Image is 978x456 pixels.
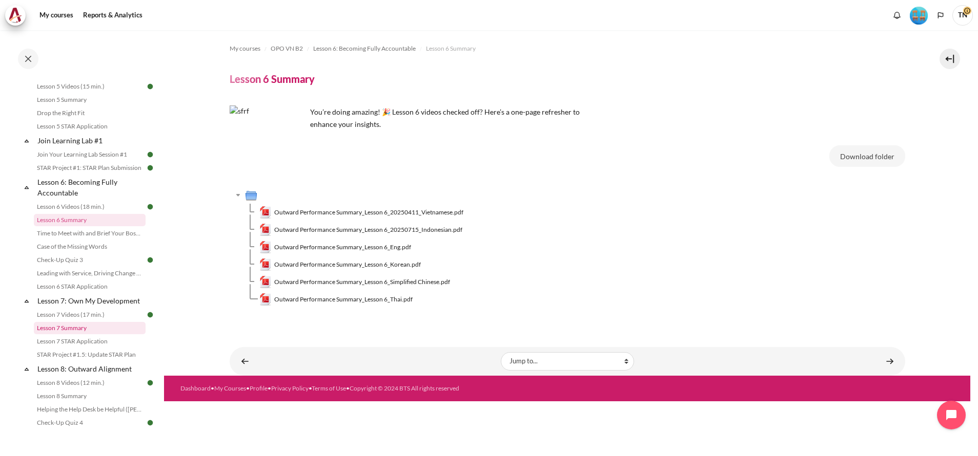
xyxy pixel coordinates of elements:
a: Lesson 6 Videos (18 min.) [34,201,146,213]
a: Architeck Architeck [5,5,31,26]
a: Lesson 7 Summary [34,322,146,334]
a: Helping the Help Desk be Helpful ([PERSON_NAME]'s Story) [34,403,146,416]
a: ◄ Lesson 6 Videos (18 min.) [235,351,255,371]
a: Lesson 8 Videos (12 min.) [34,377,146,389]
a: Join Learning Lab #1 [36,134,146,147]
a: Outward Performance Summary_Lesson 6_20250411_Vietnamese.pdfOutward Performance Summary_Lesson 6_... [259,206,464,219]
img: Done [146,82,155,91]
a: Reports & Analytics [79,5,146,26]
a: Case of the Missing Words [34,241,146,253]
img: Done [146,378,155,387]
span: Outward Performance Summary_Lesson 6_Simplified Chinese.pdf [274,277,450,287]
a: Join Your Learning Lab Session #1 [34,148,146,161]
img: Done [146,150,155,159]
a: Lesson 6: Becoming Fully Accountable [36,175,146,200]
span: OPO VN B2 [271,44,303,53]
img: Outward Performance Summary_Lesson 6_Korean.pdf [259,258,272,271]
a: Leading with Service, Driving Change (Pucknalin's Story) [34,267,146,279]
a: Lesson 6 Summary [34,214,146,226]
a: OPO VN B2 [271,42,303,55]
section: Content [164,30,970,376]
nav: Navigation bar [230,40,905,57]
a: Dashboard [180,384,211,392]
span: Collapse [22,364,32,374]
span: Outward Performance Summary_Lesson 6_Thai.pdf [274,295,413,304]
span: Collapse [22,296,32,306]
a: User menu [952,5,973,26]
a: My courses [230,42,260,55]
span: Outward Performance Summary_Lesson 6_20250411_Vietnamese.pdf [274,208,463,217]
button: Languages [933,8,948,23]
a: Lesson 7 Videos (17 min.) [34,309,146,321]
a: Outward Performance Summary_Lesson 6_Simplified Chinese.pdfOutward Performance Summary_Lesson 6_S... [259,276,451,288]
img: Outward Performance Summary_Lesson 6_20250715_Indonesian.pdf [259,224,272,236]
a: Copyright © 2024 BTS All rights reserved [350,384,459,392]
a: Check-Up Quiz 4 [34,417,146,429]
a: Privacy Policy [271,384,309,392]
a: Time to Meet with and Brief Your Boss #1 ► [880,351,900,371]
span: My courses [230,44,260,53]
a: Drop the Right Fit [34,107,146,119]
a: Level #4 [906,6,932,25]
button: Download folder [829,145,905,167]
a: Outward Performance Summary_Lesson 6_Thai.pdfOutward Performance Summary_Lesson 6_Thai.pdf [259,293,413,306]
span: Outward Performance Summary_Lesson 6_Korean.pdf [274,260,421,269]
a: My Courses [214,384,246,392]
a: Lesson 6 Summary [426,42,476,55]
a: Terms of Use [312,384,346,392]
img: Outward Performance Summary_Lesson 6_Eng.pdf [259,241,272,253]
a: Profile [250,384,268,392]
img: Done [146,202,155,211]
div: Show notification window with no new notifications [889,8,905,23]
a: Lesson 7 STAR Application [34,335,146,348]
a: Lesson 5 Summary [34,94,146,106]
span: Outward Performance Summary_Lesson 6_20250715_Indonesian.pdf [274,225,462,234]
span: Lesson 6 Summary [426,44,476,53]
a: Outward Performance Summary_Lesson 6_Korean.pdfOutward Performance Summary_Lesson 6_Korean.pdf [259,258,421,271]
img: Outward Performance Summary_Lesson 6_20250411_Vietnamese.pdf [259,206,272,219]
a: Lesson 5 STAR Application [34,120,146,133]
a: Outward Performance Summary_Lesson 6_20250715_Indonesian.pdfOutward Performance Summary_Lesson 6_... [259,224,463,236]
a: Lesson 6: Becoming Fully Accountable [313,42,416,55]
a: Time to Meet with and Brief Your Boss #1 [34,227,146,240]
span: Collapse [22,182,32,192]
img: Done [146,163,155,172]
a: Lesson 8 Summary [34,390,146,402]
a: Lesson 7: Own My Development [36,294,146,308]
span: Lesson 6: Becoming Fully Accountable [313,44,416,53]
a: My courses [36,5,77,26]
a: Check-Up Quiz 3 [34,254,146,266]
a: Outward Performance Summary_Lesson 6_Eng.pdfOutward Performance Summary_Lesson 6_Eng.pdf [259,241,412,253]
span: Collapse [22,136,32,146]
a: STAR Project #1: STAR Plan Submission [34,162,146,174]
img: Level #4 [910,7,928,25]
img: Outward Performance Summary_Lesson 6_Simplified Chinese.pdf [259,276,272,288]
img: Done [146,310,155,319]
a: Lesson 8: Outward Alignment [36,362,146,376]
img: Done [146,418,155,427]
h4: Lesson 6 Summary [230,72,315,85]
a: Lesson 6 STAR Application [34,280,146,293]
img: sfrf [230,105,307,182]
a: STAR Project #1.5: Update STAR Plan [34,349,146,361]
div: • • • • • [180,384,611,393]
span: TN [952,5,973,26]
span: Outward Performance Summary_Lesson 6_Eng.pdf [274,243,411,252]
img: Architeck [8,8,23,23]
img: Outward Performance Summary_Lesson 6_Thai.pdf [259,293,272,306]
img: Done [146,255,155,265]
span: You’re doing amazing! 🎉 Lesson 6 videos checked off? Here’s a one-page refresher to enhance your ... [310,107,580,128]
div: Level #4 [910,6,928,25]
a: Lesson 5 Videos (15 min.) [34,80,146,93]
